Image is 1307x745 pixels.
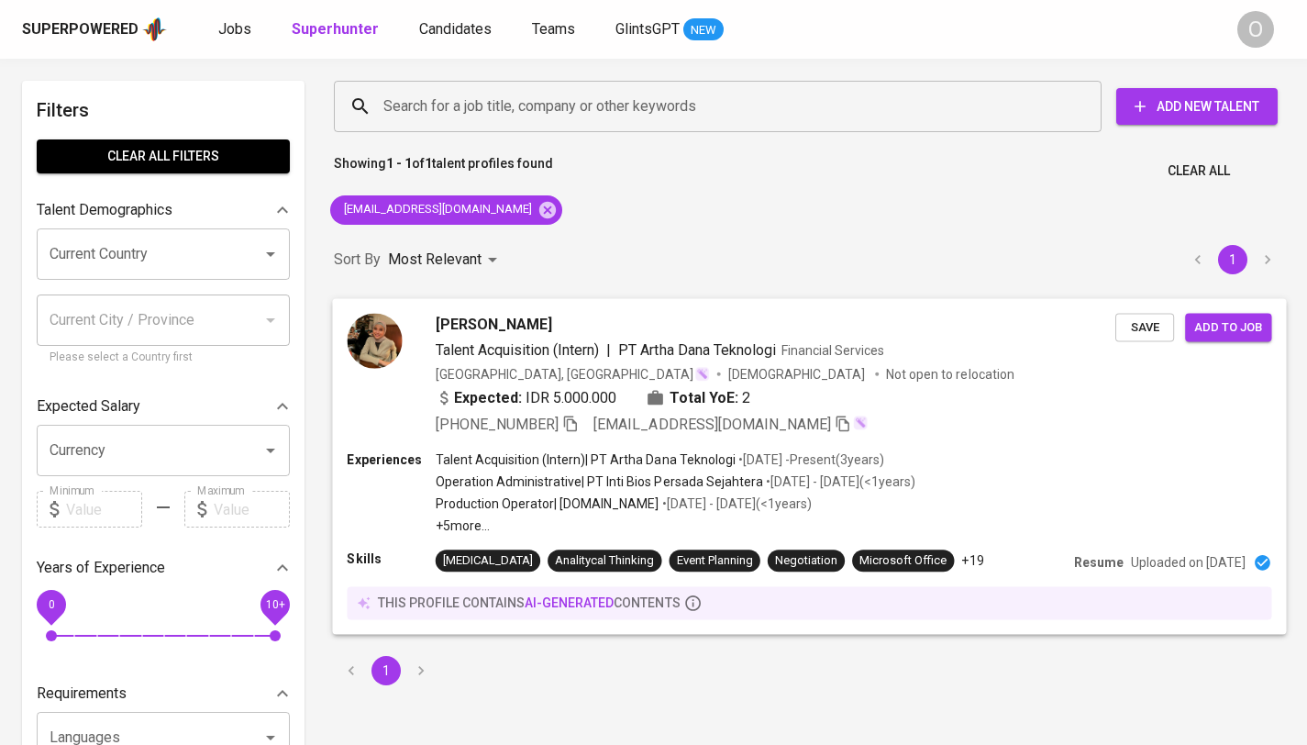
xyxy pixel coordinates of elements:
span: Add New Talent [1131,95,1263,118]
p: Requirements [37,683,127,705]
span: 2 [742,386,750,408]
div: Requirements [37,675,290,712]
button: Save [1115,313,1174,341]
input: Value [66,491,142,528]
span: [EMAIL_ADDRESS][DOMAIN_NAME] [330,201,543,218]
input: Value [214,491,290,528]
a: Superhunter [292,18,382,41]
p: Experiences [347,450,435,468]
b: Expected: [454,386,522,408]
nav: pagination navigation [1180,245,1285,274]
h6: Filters [37,95,290,125]
p: Most Relevant [388,249,482,271]
img: app logo [142,16,167,43]
p: Talent Demographics [37,199,172,221]
div: Event Planning [677,552,753,570]
span: Teams [532,20,575,38]
div: [MEDICAL_DATA] [443,552,533,570]
span: [PHONE_NUMBER] [436,415,559,432]
button: page 1 [371,656,401,685]
a: Teams [532,18,579,41]
span: [DEMOGRAPHIC_DATA] [728,364,868,383]
b: Total YoE: [670,386,738,408]
button: Clear All filters [37,139,290,173]
p: Uploaded on [DATE] [1131,553,1246,572]
button: Open [258,438,283,463]
button: Add to job [1185,313,1271,341]
p: Resume [1074,553,1124,572]
button: Add New Talent [1116,88,1278,125]
p: Skills [347,550,435,568]
p: Operation Administrative | PT Inti Bios Persada Sejahtera [436,473,763,491]
span: PT Artha Dana Teknologi [618,340,776,358]
div: [GEOGRAPHIC_DATA], [GEOGRAPHIC_DATA] [436,364,710,383]
p: +19 [961,551,983,570]
div: Expected Salary [37,388,290,425]
a: [PERSON_NAME]Talent Acquisition (Intern)|PT Artha Dana TeknologiFinancial Services[GEOGRAPHIC_DAT... [334,299,1285,634]
span: 0 [48,598,54,611]
span: Clear All filters [51,145,275,168]
div: Superpowered [22,19,138,40]
p: Please select a Country first [50,349,277,367]
p: Expected Salary [37,395,140,417]
b: 1 - 1 [386,156,412,171]
img: magic_wand.svg [695,366,710,381]
div: IDR 5.000.000 [436,386,617,408]
span: Financial Services [781,342,884,357]
a: GlintsGPT NEW [615,18,724,41]
b: Superhunter [292,20,379,38]
div: Negotiation [775,552,837,570]
span: Candidates [419,20,492,38]
a: Superpoweredapp logo [22,16,167,43]
span: | [606,339,611,361]
p: Not open to relocation [886,364,1013,383]
b: 1 [425,156,432,171]
span: [PERSON_NAME] [436,313,552,335]
img: magic_wand.svg [853,415,868,429]
div: [EMAIL_ADDRESS][DOMAIN_NAME] [330,195,562,225]
span: Add to job [1194,317,1262,338]
span: 10+ [265,598,284,611]
span: Save [1124,317,1165,338]
p: • [DATE] - [DATE] ( <1 years ) [659,495,812,513]
div: Talent Demographics [37,192,290,228]
div: Analitycal Thinking [555,552,654,570]
a: Jobs [218,18,255,41]
p: this profile contains contents [378,594,681,612]
div: Microsoft Office [859,552,947,570]
span: AI-generated [525,595,614,610]
button: Clear All [1160,154,1237,188]
span: Talent Acquisition (Intern) [436,340,600,358]
span: Jobs [218,20,251,38]
span: [EMAIL_ADDRESS][DOMAIN_NAME] [593,415,831,432]
p: • [DATE] - Present ( 3 years ) [736,450,884,468]
p: +5 more ... [436,517,916,535]
p: • [DATE] - [DATE] ( <1 years ) [763,473,915,491]
div: Years of Experience [37,550,290,586]
div: O [1237,11,1274,48]
span: GlintsGPT [615,20,680,38]
p: Production Operator | [DOMAIN_NAME] [436,495,659,513]
span: Clear All [1168,160,1230,183]
button: Open [258,241,283,267]
img: 351e488a223871af737e94e8d81ee5fc.jpg [347,313,402,368]
p: Showing of talent profiles found [334,154,553,188]
span: NEW [683,21,724,39]
nav: pagination navigation [334,656,438,685]
p: Talent Acquisition (Intern) | PT Artha Dana Teknologi [436,450,736,468]
a: Candidates [419,18,495,41]
p: Years of Experience [37,557,165,579]
p: Sort By [334,249,381,271]
button: page 1 [1218,245,1247,274]
div: Most Relevant [388,243,504,277]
